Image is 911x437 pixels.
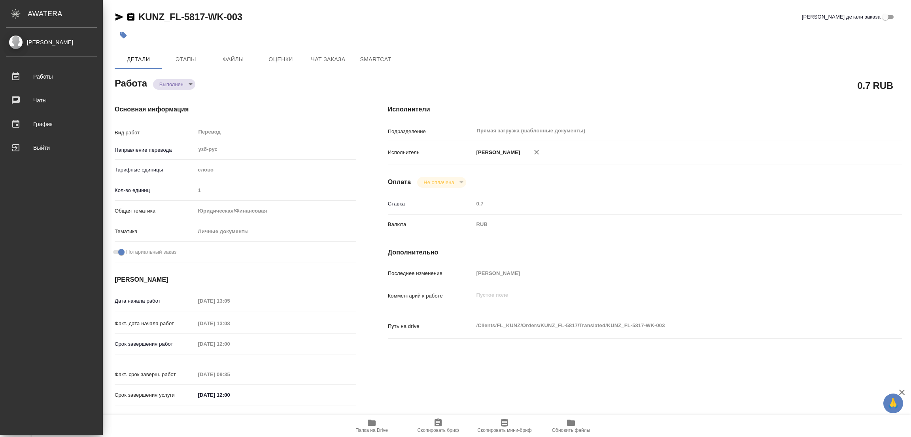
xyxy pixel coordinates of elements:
[2,114,101,134] a: График
[195,369,265,380] input: Пустое поле
[477,428,531,433] span: Скопировать мини-бриф
[115,320,195,328] p: Факт. дата начала работ
[552,428,590,433] span: Обновить файлы
[388,200,474,208] p: Ставка
[195,225,356,238] div: Личные документы
[115,207,195,215] p: Общая тематика
[115,166,195,174] p: Тарифные единицы
[421,179,456,186] button: Не оплачена
[195,389,265,401] input: ✎ Введи что-нибудь
[474,267,860,279] input: Пустое поле
[195,163,356,177] div: слово
[115,129,195,137] p: Вид работ
[115,371,195,379] p: Факт. срок заверш. работ
[474,149,520,156] p: [PERSON_NAME]
[355,428,388,433] span: Папка на Drive
[126,248,176,256] span: Нотариальный заказ
[262,55,300,64] span: Оценки
[6,118,97,130] div: График
[28,6,103,22] div: AWATERA
[115,105,356,114] h4: Основная информация
[388,105,902,114] h4: Исполнители
[2,90,101,110] a: Чаты
[6,71,97,83] div: Работы
[857,79,893,92] h2: 0.7 RUB
[405,415,471,437] button: Скопировать бриф
[115,391,195,399] p: Срок завершения услуги
[357,55,395,64] span: SmartCat
[195,318,265,329] input: Пустое поле
[6,94,97,106] div: Чаты
[195,204,356,218] div: Юридическая/Финансовая
[883,394,903,413] button: 🙏
[528,143,545,161] button: Удалить исполнителя
[167,55,205,64] span: Этапы
[157,81,186,88] button: Выполнен
[195,295,265,307] input: Пустое поле
[115,75,147,90] h2: Работа
[115,340,195,348] p: Срок завершения работ
[138,11,242,22] a: KUNZ_FL-5817-WK-003
[471,415,538,437] button: Скопировать мини-бриф
[388,322,474,330] p: Путь на drive
[309,55,347,64] span: Чат заказа
[126,12,136,22] button: Скопировать ссылку
[195,338,265,350] input: Пустое поле
[6,38,97,47] div: [PERSON_NAME]
[115,228,195,235] p: Тематика
[417,428,459,433] span: Скопировать бриф
[388,128,474,136] p: Подразделение
[2,138,101,158] a: Выйти
[388,269,474,277] p: Последнее изменение
[388,292,474,300] p: Комментарий к работе
[115,12,124,22] button: Скопировать ссылку для ЯМессенджера
[338,415,405,437] button: Папка на Drive
[214,55,252,64] span: Файлы
[115,186,195,194] p: Кол-во единиц
[474,319,860,332] textarea: /Clients/FL_KUNZ/Orders/KUNZ_FL-5817/Translated/KUNZ_FL-5817-WK-003
[115,26,132,44] button: Добавить тэг
[388,149,474,156] p: Исполнитель
[417,177,466,188] div: Выполнен
[115,297,195,305] p: Дата начала работ
[388,220,474,228] p: Валюта
[6,142,97,154] div: Выйти
[388,177,411,187] h4: Оплата
[538,415,604,437] button: Обновить файлы
[388,248,902,257] h4: Дополнительно
[474,198,860,209] input: Пустое поле
[802,13,881,21] span: [PERSON_NAME] детали заказа
[886,395,900,412] span: 🙏
[474,218,860,231] div: RUB
[119,55,157,64] span: Детали
[115,275,356,284] h4: [PERSON_NAME]
[195,185,356,196] input: Пустое поле
[2,67,101,87] a: Работы
[153,79,195,90] div: Выполнен
[115,146,195,154] p: Направление перевода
